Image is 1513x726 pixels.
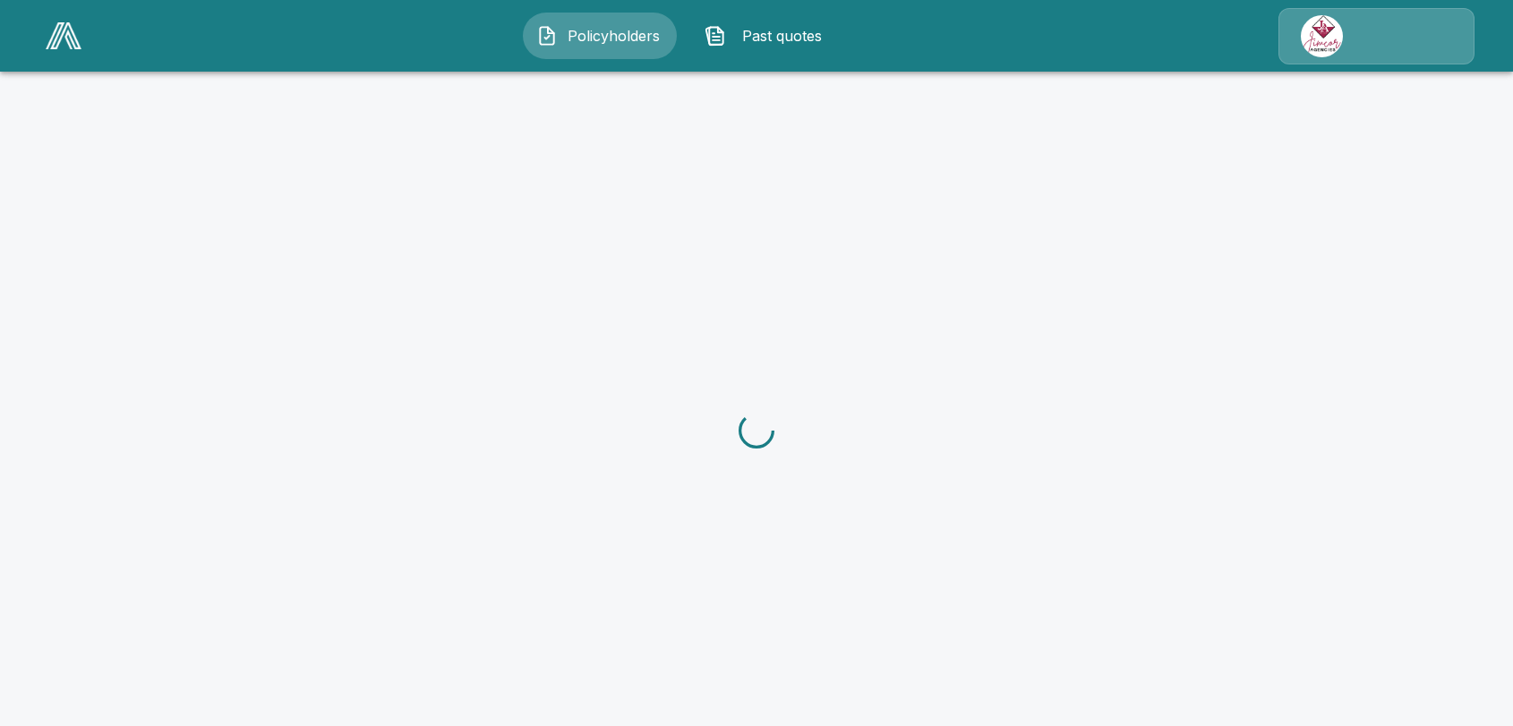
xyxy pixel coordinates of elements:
a: Agency Icon [1278,8,1475,64]
button: Past quotes IconPast quotes [691,13,845,59]
img: Agency Icon [1301,15,1343,57]
button: Policyholders IconPolicyholders [523,13,677,59]
span: Policyholders [565,25,663,47]
img: Policyholders Icon [536,25,558,47]
img: Past quotes Icon [705,25,726,47]
span: Past quotes [733,25,832,47]
img: AA Logo [46,22,81,49]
